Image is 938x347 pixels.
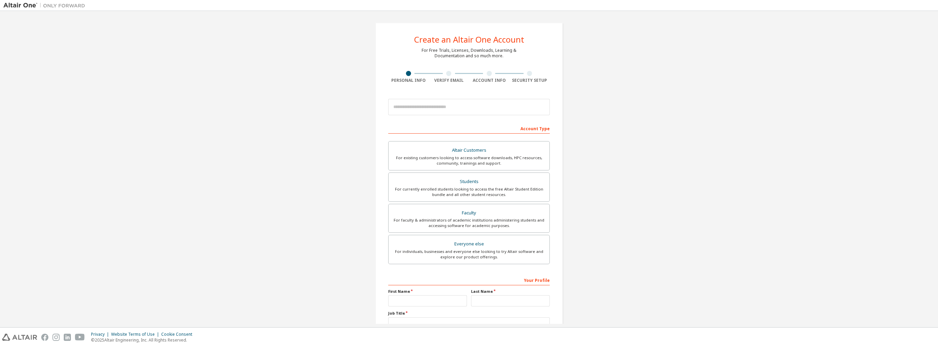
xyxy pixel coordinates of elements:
p: © 2025 Altair Engineering, Inc. All Rights Reserved. [91,337,196,343]
img: altair_logo.svg [2,334,37,341]
div: Personal Info [388,78,429,83]
div: For currently enrolled students looking to access the free Altair Student Edition bundle and all ... [393,186,545,197]
div: For Free Trials, Licenses, Downloads, Learning & Documentation and so much more. [422,48,516,59]
img: instagram.svg [52,334,60,341]
div: Cookie Consent [161,332,196,337]
div: Altair Customers [393,146,545,155]
div: Website Terms of Use [111,332,161,337]
img: linkedin.svg [64,334,71,341]
img: youtube.svg [75,334,85,341]
div: For individuals, businesses and everyone else looking to try Altair software and explore our prod... [393,249,545,260]
img: Altair One [3,2,89,9]
label: First Name [388,289,467,294]
div: Everyone else [393,239,545,249]
div: Students [393,177,545,186]
div: Your Profile [388,274,550,285]
div: Account Info [469,78,510,83]
div: For faculty & administrators of academic institutions administering students and accessing softwa... [393,217,545,228]
div: Verify Email [429,78,469,83]
div: Account Type [388,123,550,134]
div: Faculty [393,208,545,218]
div: For existing customers looking to access software downloads, HPC resources, community, trainings ... [393,155,545,166]
label: Job Title [388,311,550,316]
img: facebook.svg [41,334,48,341]
label: Last Name [471,289,550,294]
div: Create an Altair One Account [414,35,524,44]
div: Security Setup [510,78,550,83]
div: Privacy [91,332,111,337]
